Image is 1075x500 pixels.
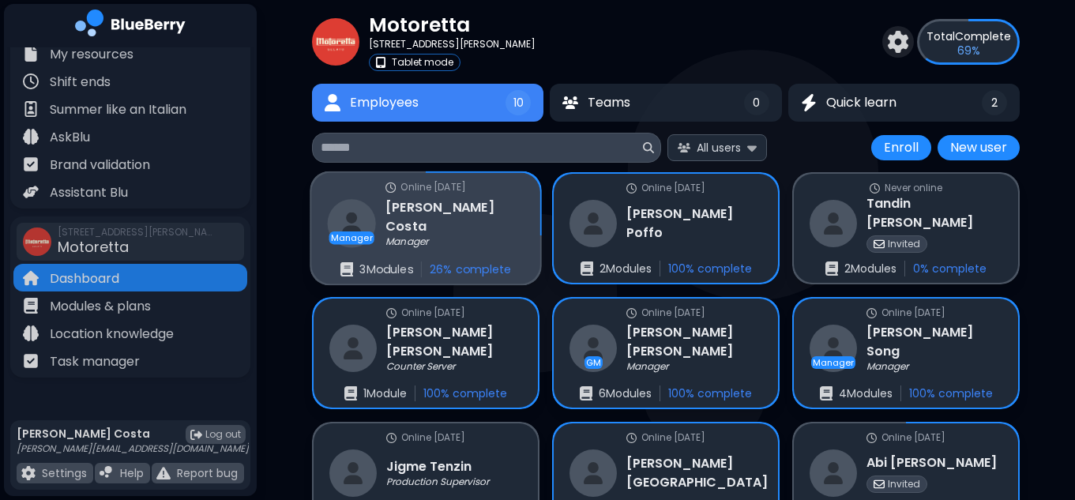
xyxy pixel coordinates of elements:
[513,96,524,110] span: 10
[205,428,241,441] span: Log out
[678,143,690,153] img: All users
[991,96,998,110] span: 2
[913,261,987,276] p: 0 % complete
[23,353,39,369] img: file icon
[401,306,465,319] p: Online [DATE]
[312,297,539,409] a: online statusOnline [DATE]restaurant[PERSON_NAME] [PERSON_NAME]Counter Serverenrollments1Module10...
[430,262,511,276] p: 26 % complete
[50,45,133,64] p: My resources
[588,93,630,112] span: Teams
[42,466,87,480] p: Settings
[23,156,39,172] img: file icon
[881,431,945,444] p: Online [DATE]
[17,427,249,441] p: [PERSON_NAME] Costa
[23,73,39,89] img: file icon
[50,325,174,344] p: Location knowledge
[801,94,817,112] img: Quick learn
[668,386,752,400] p: 100 % complete
[844,261,896,276] p: 2 Module s
[667,134,767,160] button: All users
[385,182,396,192] img: online status
[866,453,997,472] h3: Abi [PERSON_NAME]
[156,466,171,480] img: file icon
[810,449,857,497] img: restaurant
[23,101,39,117] img: file icon
[359,262,412,276] p: 3 Module s
[23,298,39,314] img: file icon
[340,262,353,277] img: enrollments
[562,96,578,109] img: Teams
[580,386,592,400] img: enrollments
[190,429,202,441] img: logout
[329,449,377,497] img: restaurant
[385,235,428,248] p: Manager
[866,194,1002,232] h3: Tandin [PERSON_NAME]
[23,129,39,145] img: file icon
[23,270,39,286] img: file icon
[310,171,542,286] a: online statusOnline [DATE]restaurantManager[PERSON_NAME] CostaManagerenrollments3Modules26% complete
[369,38,536,51] p: [STREET_ADDRESS][PERSON_NAME]
[369,54,536,71] a: tabletTablet mode
[552,297,780,409] a: online statusOnline [DATE]restaurantGM[PERSON_NAME] [PERSON_NAME]Managerenrollments6Modules100% c...
[369,12,536,38] p: Motoretta
[329,325,377,372] img: restaurant
[599,386,652,400] p: 6 Module s
[874,479,885,490] img: invited
[386,457,472,476] h3: Jigme Tenzin
[643,142,654,153] img: search icon
[23,46,39,62] img: file icon
[552,172,780,284] a: online statusOnline [DATE]restaurant[PERSON_NAME] Poffoenrollments2Modules100% complete
[50,269,119,288] p: Dashboard
[58,237,129,257] span: Motoretta
[569,325,617,372] img: restaurant
[626,308,637,318] img: online status
[23,325,39,341] img: file icon
[641,431,705,444] p: Online [DATE]
[792,297,1020,409] a: online statusOnline [DATE]restaurantManager[PERSON_NAME] SongManagerenrollments4Modules100% complete
[50,352,140,371] p: Task manager
[581,261,593,276] img: enrollments
[626,360,668,373] p: Manager
[788,84,1020,122] button: Quick learnQuick learn2
[50,297,151,316] p: Modules & plans
[401,431,465,444] p: Online [DATE]
[392,56,453,69] p: Tablet mode
[386,323,522,361] h3: [PERSON_NAME] [PERSON_NAME]
[938,135,1020,160] button: New user
[100,466,114,480] img: file icon
[177,466,238,480] p: Report bug
[50,128,90,147] p: AskBlu
[600,261,652,276] p: 2 Module s
[386,433,397,443] img: online status
[813,358,854,367] p: Manager
[820,386,833,400] img: enrollments
[888,478,920,491] p: Invited
[810,200,857,247] img: restaurant
[825,261,838,276] img: enrollments
[881,306,945,319] p: Online [DATE]
[874,239,885,250] img: invited
[58,226,216,239] span: [STREET_ADDRESS][PERSON_NAME]
[887,31,909,53] img: settings
[23,184,39,200] img: file icon
[386,360,455,373] p: Counter Server
[312,18,359,66] img: company thumbnail
[747,140,757,155] img: expand
[400,181,466,194] p: Online [DATE]
[810,325,857,372] img: restaurant
[363,386,407,400] p: 1 Module
[350,93,419,112] span: Employees
[376,57,385,68] img: tablet
[871,135,931,160] button: Enroll
[870,183,880,194] img: online status
[885,182,942,194] p: Never online
[626,205,762,242] h3: [PERSON_NAME] Poffo
[331,233,373,242] p: Manager
[909,386,993,400] p: 100 % complete
[50,156,150,175] p: Brand validation
[626,454,768,492] h3: [PERSON_NAME] [GEOGRAPHIC_DATA]
[957,43,980,58] p: 69 %
[17,442,249,455] p: [PERSON_NAME][EMAIL_ADDRESS][DOMAIN_NAME]
[792,172,1020,284] a: online statusNever onlinerestaurantTandin [PERSON_NAME]invitedInvitedenrollments2Modules0% complete
[312,84,543,122] button: EmployeesEmployees10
